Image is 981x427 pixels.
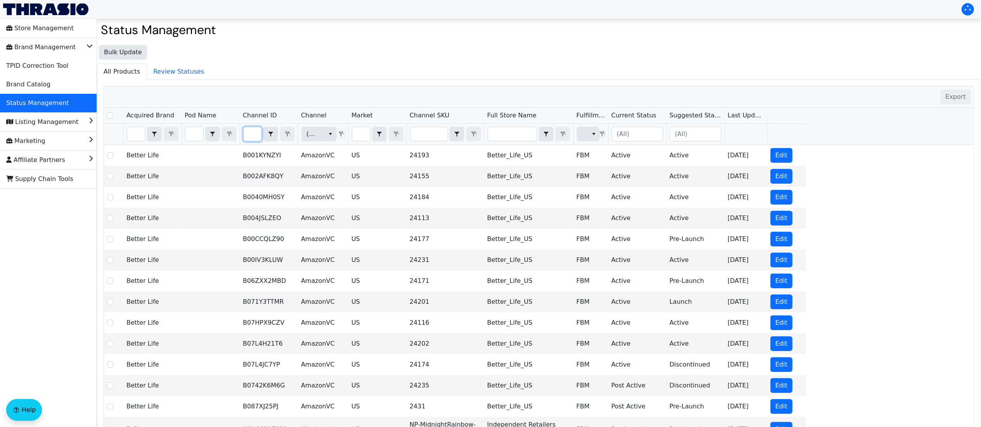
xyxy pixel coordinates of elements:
[539,127,553,141] button: select
[666,375,725,396] td: Discontinued
[484,229,573,250] td: Better_Life_US
[101,22,977,37] h2: Status Management
[6,173,73,185] span: Supply Chain Tools
[107,236,113,242] input: Select Row
[450,127,464,141] button: select
[770,315,792,330] button: Edit
[666,145,725,166] td: Active
[770,232,792,246] button: Edit
[240,229,298,250] td: B00CCQLZ90
[263,127,278,141] span: Choose Operator
[240,208,298,229] td: B004JSLZEO
[107,257,113,263] input: Select Row
[126,111,174,120] span: Acquired Brand
[107,403,113,410] input: Select Row
[240,312,298,333] td: B07HPX9CZV
[608,375,666,396] td: Post Active
[147,64,210,79] span: Review Statuses
[666,229,725,250] td: Pre-Launch
[205,127,220,141] span: Choose Operator
[573,166,608,187] td: FBM
[611,111,656,120] span: Current Status
[123,250,182,270] td: Better Life
[407,312,484,333] td: 24116
[6,97,69,109] span: Status Management
[182,124,240,145] th: Filter
[107,173,113,179] input: Select Row
[123,270,182,291] td: Better Life
[573,124,608,145] th: Filter
[348,375,407,396] td: US
[725,187,767,208] td: [DATE]
[484,187,573,208] td: Better_Life_US
[725,145,767,166] td: [DATE]
[407,396,484,417] td: 2431
[123,291,182,312] td: Better Life
[244,127,261,141] input: Filter
[608,333,666,354] td: Active
[484,291,573,312] td: Better_Life_US
[6,78,50,91] span: Brand Catalog
[608,145,666,166] td: Active
[775,318,787,327] span: Edit
[240,333,298,354] td: B07L4H21T6
[348,354,407,375] td: US
[407,124,484,145] th: Filter
[185,111,216,120] span: Pod Name
[775,381,787,390] span: Edit
[670,111,721,120] span: Suggested Status
[298,375,348,396] td: AmazonVC
[107,299,113,305] input: Select Row
[147,127,162,141] span: Choose Operator
[666,124,725,145] th: Filter
[123,166,182,187] td: Better Life
[123,375,182,396] td: Better Life
[127,127,145,141] input: Filter
[770,169,792,184] button: Edit
[240,396,298,417] td: B087XJ25PJ
[298,145,348,166] td: AmazonVC
[348,229,407,250] td: US
[484,270,573,291] td: Better_Life_US
[298,354,348,375] td: AmazonVC
[608,187,666,208] td: Active
[22,405,36,415] span: Help
[147,127,161,141] button: select
[770,190,792,205] button: Edit
[573,354,608,375] td: FBM
[123,312,182,333] td: Better Life
[608,250,666,270] td: Active
[608,208,666,229] td: Active
[775,151,787,160] span: Edit
[573,270,608,291] td: FBM
[107,215,113,221] input: Select Row
[348,270,407,291] td: US
[573,375,608,396] td: FBM
[325,127,336,141] button: select
[298,229,348,250] td: AmazonVC
[775,193,787,202] span: Edit
[240,166,298,187] td: B002AFK8QY
[770,211,792,226] button: Edit
[484,124,573,145] th: Filter
[298,312,348,333] td: AmazonVC
[770,274,792,288] button: Edit
[670,127,721,141] input: (All)
[576,111,605,120] span: Fulfillment
[608,354,666,375] td: Active
[123,396,182,417] td: Better Life
[407,250,484,270] td: 24231
[725,229,767,250] td: [DATE]
[6,154,65,166] span: Affiliate Partners
[725,250,767,270] td: [DATE]
[573,291,608,312] td: FBM
[573,145,608,166] td: FBM
[123,145,182,166] td: Better Life
[298,124,348,145] th: Filter
[348,312,407,333] td: US
[770,253,792,267] button: Edit
[539,127,554,141] span: Choose Operator
[123,124,182,145] th: Filter
[725,291,767,312] td: [DATE]
[770,336,792,351] button: Edit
